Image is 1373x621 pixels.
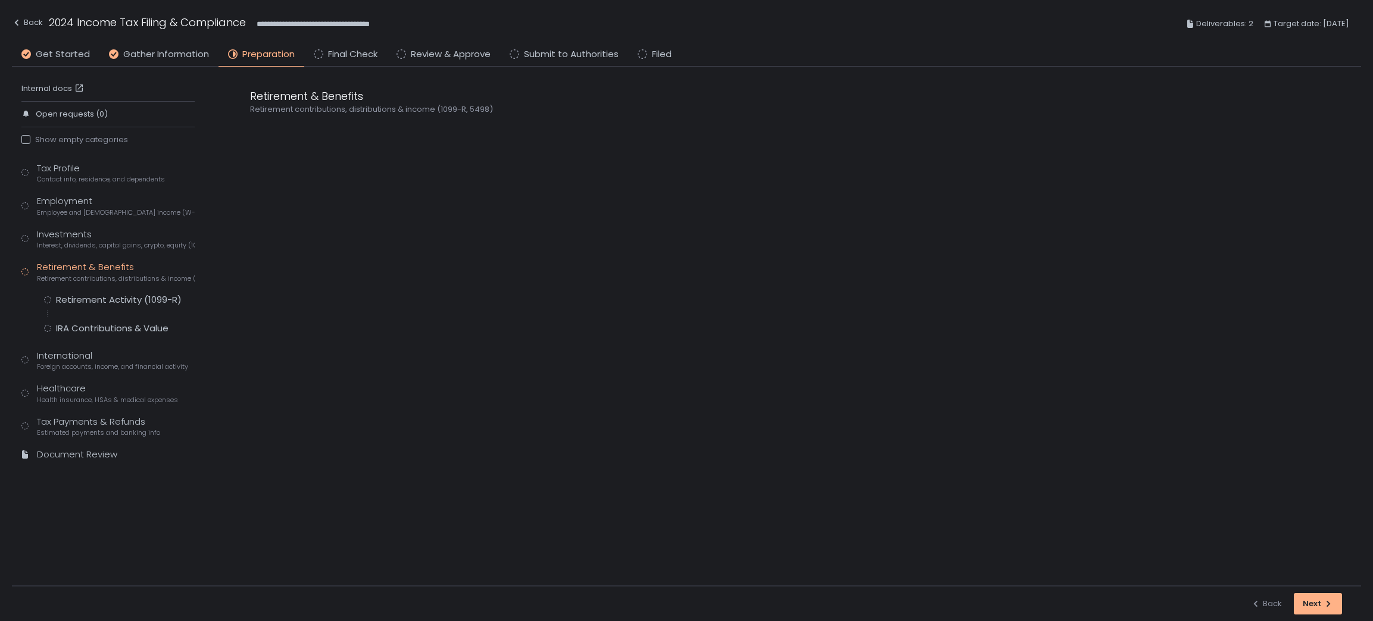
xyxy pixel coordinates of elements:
span: Deliverables: 2 [1196,17,1253,31]
div: Investments [37,228,195,250]
div: Tax Profile [37,162,165,184]
div: Employment [37,195,195,217]
span: Health insurance, HSAs & medical expenses [37,396,178,404]
span: Interest, dividends, capital gains, crypto, equity (1099s, K-1s) [37,241,195,250]
div: Document Review [37,448,117,462]
button: Next [1294,593,1342,614]
span: Final Check [328,48,377,61]
button: Back [12,14,43,34]
div: Back [1251,598,1282,609]
div: Retirement & Benefits [37,261,195,283]
div: Next [1303,598,1333,609]
div: IRA Contributions & Value [56,322,168,334]
div: Back [12,15,43,30]
div: Retirement & Benefits [250,88,822,104]
span: Submit to Authorities [524,48,619,61]
span: Retirement contributions, distributions & income (1099-R, 5498) [37,274,195,283]
span: Preparation [242,48,295,61]
span: Gather Information [123,48,209,61]
a: Internal docs [21,83,86,94]
div: Tax Payments & Refunds [37,415,160,438]
span: Filed [652,48,672,61]
span: Review & Approve [411,48,491,61]
span: Get Started [36,48,90,61]
span: Estimated payments and banking info [37,428,160,437]
div: Healthcare [37,382,178,404]
span: Open requests (0) [36,109,108,120]
span: Foreign accounts, income, and financial activity [37,362,188,371]
h1: 2024 Income Tax Filing & Compliance [49,14,246,30]
span: Target date: [DATE] [1274,17,1349,31]
button: Back [1251,593,1282,614]
span: Employee and [DEMOGRAPHIC_DATA] income (W-2s) [37,208,195,217]
span: Contact info, residence, and dependents [37,175,165,184]
div: Retirement Activity (1099-R) [56,294,182,306]
div: International [37,349,188,372]
div: Retirement contributions, distributions & income (1099-R, 5498) [250,104,822,115]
